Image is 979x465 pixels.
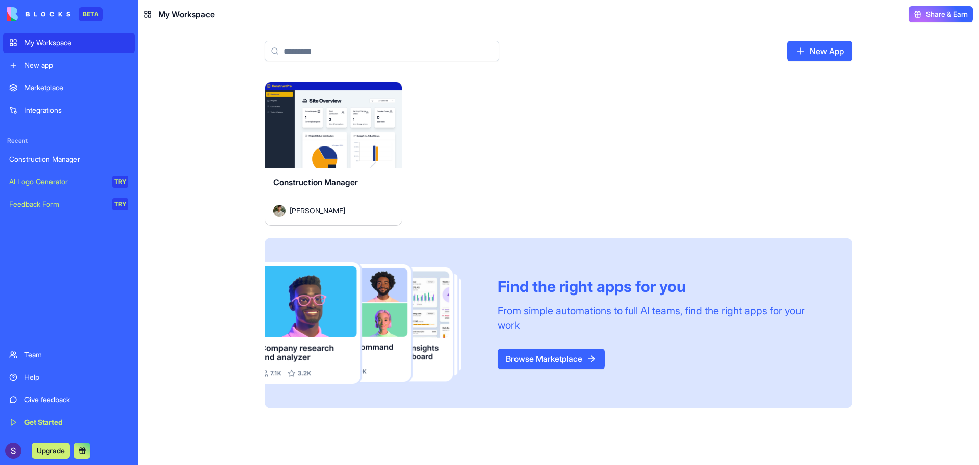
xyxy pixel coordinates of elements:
div: Construction Manager [9,154,128,164]
a: Integrations [3,100,135,120]
div: TRY [112,198,128,210]
img: Avatar [273,205,286,217]
div: AI Logo Generator [9,177,105,187]
a: AI Logo GeneratorTRY [3,172,135,192]
div: My Workspace [24,38,128,48]
span: Construction Manager [273,177,358,187]
div: Marketplace [24,83,128,93]
span: [PERSON_NAME] [290,205,345,216]
a: Construction Manager [3,149,135,169]
button: Upgrade [32,443,70,459]
div: BETA [79,7,103,21]
a: Browse Marketplace [498,349,605,369]
a: Give feedback [3,389,135,410]
a: Team [3,345,135,365]
img: logo [7,7,70,21]
a: Help [3,367,135,387]
a: Feedback FormTRY [3,194,135,214]
div: Integrations [24,105,128,115]
div: Team [24,350,128,360]
div: Get Started [24,417,128,427]
img: Frame_181_egmpey.png [265,262,481,384]
div: From simple automations to full AI teams, find the right apps for your work [498,304,828,332]
span: Share & Earn [926,9,968,19]
a: New app [3,55,135,76]
span: My Workspace [158,8,215,20]
div: Give feedback [24,395,128,405]
div: New app [24,60,128,70]
div: Find the right apps for you [498,277,828,296]
span: Recent [3,137,135,145]
a: My Workspace [3,33,135,53]
a: BETA [7,7,103,21]
img: ACg8ocLe8DKZO7lo5EeGNkLc2tdKPv1cGQPoGtQs2AWTvy0NL07-1Q=s96-c [5,443,21,459]
a: Marketplace [3,78,135,98]
div: Help [24,372,128,382]
button: Share & Earn [909,6,973,22]
a: New App [787,41,852,61]
div: TRY [112,176,128,188]
a: Construction ManagerAvatar[PERSON_NAME] [265,82,402,226]
a: Get Started [3,412,135,432]
a: Upgrade [32,445,70,455]
div: Feedback Form [9,199,105,209]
